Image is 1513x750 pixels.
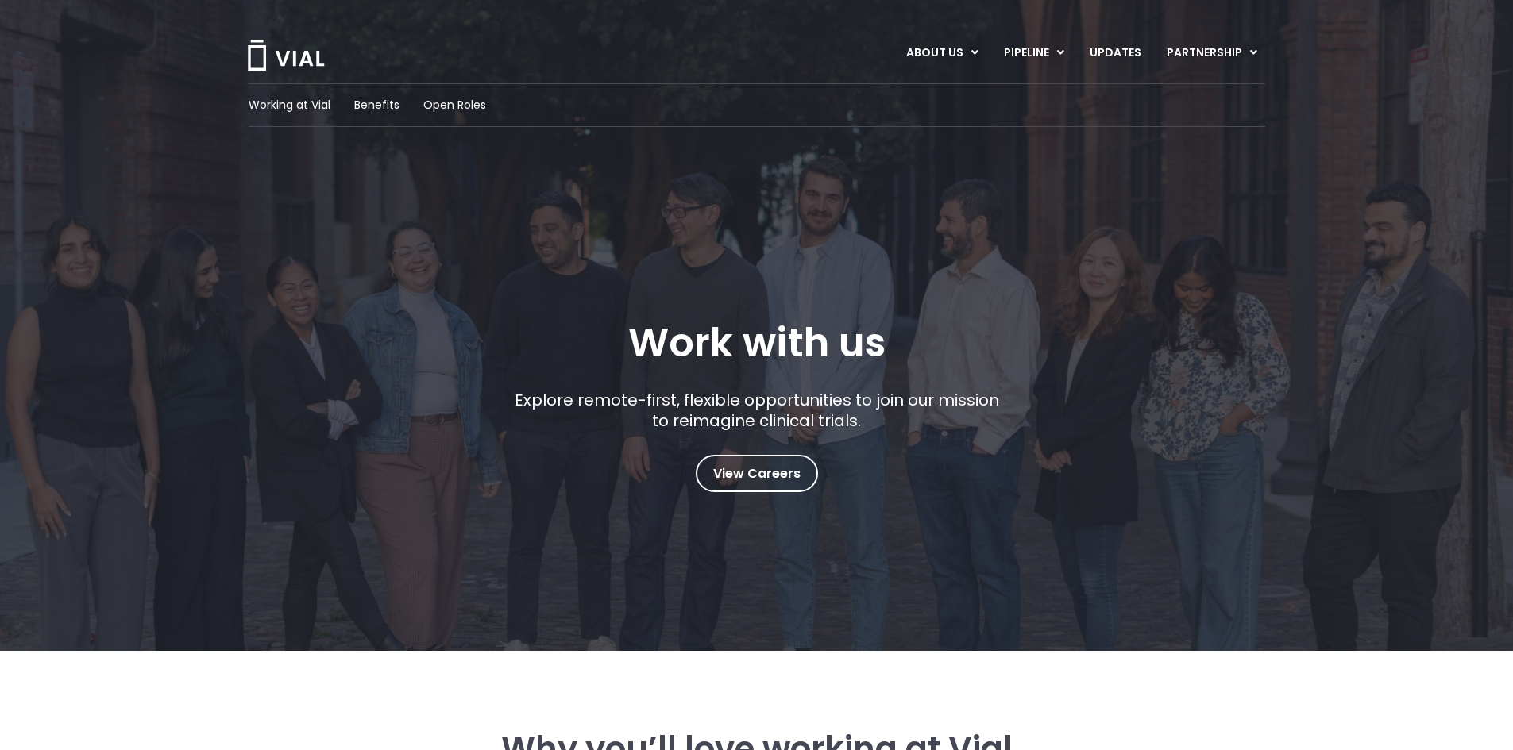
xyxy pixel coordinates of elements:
a: View Careers [696,455,818,492]
a: PIPELINEMenu Toggle [991,40,1076,67]
h1: Work with us [628,320,886,366]
a: Open Roles [423,97,486,113]
a: ABOUT USMenu Toggle [894,40,990,67]
a: PARTNERSHIPMenu Toggle [1154,40,1270,67]
a: UPDATES [1077,40,1153,67]
a: Benefits [354,97,399,113]
a: Working at Vial [249,97,330,113]
p: Explore remote-first, flexible opportunities to join our mission to reimagine clinical trials. [508,390,1005,431]
span: View Careers [713,463,801,484]
img: Vial Logo [246,40,326,71]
